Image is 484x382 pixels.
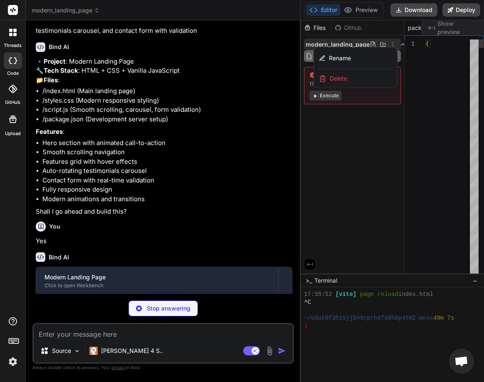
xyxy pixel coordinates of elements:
img: Pick Models [74,347,81,355]
h6: You [49,222,60,231]
img: Claude 4 Sonnet [89,347,98,355]
p: Yes [36,237,292,246]
a: Open chat [449,349,474,374]
div: Modern Landing Page [44,273,270,281]
li: /index.html (Main landing page) [42,86,292,96]
p: Always double-check its answers. Your in Bind [32,364,294,372]
strong: Features [36,128,63,136]
p: Stop answering [147,304,190,313]
img: settings [6,355,20,369]
p: Source [52,347,71,355]
button: Modern Landing PageClick to open Workbench [36,267,278,295]
h6: Bind AI [49,43,69,51]
strong: Files [44,76,58,84]
p: Shall I go ahead and build this? [36,207,292,217]
li: Features grid with hover effects [42,157,292,167]
label: GitHub [5,99,20,106]
button: Deploy [442,3,480,17]
li: Modern animations and transitions [42,195,292,204]
li: Auto-rotating testimonials carousel [42,166,292,176]
span: Rename [329,54,351,62]
strong: Project [44,57,66,65]
p: [PERSON_NAME] 4 S.. [101,347,163,355]
img: attachment [265,346,274,356]
li: /script.js (Smooth scrolling, carousel, form validation) [42,105,292,115]
span: privacy [111,365,126,370]
li: Fully responsive design [42,185,292,195]
button: Preview [341,4,381,16]
li: /styles.css (Modern responsive styling) [42,96,292,106]
label: threads [4,42,22,49]
button: Editor [306,4,341,16]
div: Click to open Workbench [44,282,270,289]
strong: Tech Stack [44,67,78,74]
span: Delete [330,74,347,83]
li: Contact form with real-time validation [42,176,292,185]
label: code [7,70,19,77]
h6: Bind AI [49,253,69,261]
img: icon [278,347,286,355]
p: : [36,127,292,137]
li: /package.json (Development server setup) [42,115,292,124]
li: Hero section with animated call-to-action [42,138,292,148]
p: 🔹 : Modern Landing Page 🔧 : HTML + CSS + Vanilla JavaScript 📁 : [36,57,292,85]
label: Upload [5,130,21,137]
li: Smooth scrolling navigation [42,148,292,157]
span: modern_landing_page [32,6,100,15]
button: Download [390,3,437,17]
